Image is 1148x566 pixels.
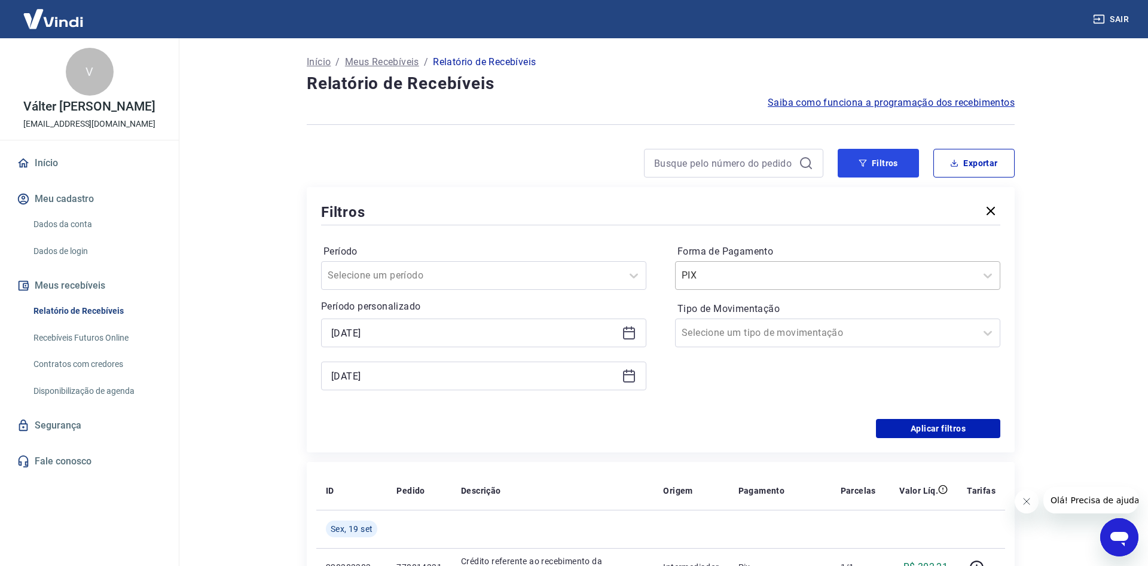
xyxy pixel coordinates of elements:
a: Dados da conta [29,212,164,237]
p: Descrição [461,485,501,497]
button: Exportar [933,149,1015,178]
a: Disponibilização de agenda [29,379,164,403]
p: / [335,55,340,69]
a: Relatório de Recebíveis [29,299,164,323]
a: Segurança [14,412,164,439]
p: [EMAIL_ADDRESS][DOMAIN_NAME] [23,118,155,130]
a: Meus Recebíveis [345,55,419,69]
input: Busque pelo número do pedido [654,154,794,172]
p: Pagamento [738,485,785,497]
p: Período personalizado [321,299,646,314]
a: Recebíveis Futuros Online [29,326,164,350]
button: Meus recebíveis [14,273,164,299]
p: Valor Líq. [899,485,938,497]
p: / [424,55,428,69]
img: Vindi [14,1,92,37]
label: Tipo de Movimentação [677,302,998,316]
h4: Relatório de Recebíveis [307,72,1015,96]
label: Forma de Pagamento [677,244,998,259]
a: Saiba como funciona a programação dos recebimentos [768,96,1015,110]
a: Início [14,150,164,176]
span: Sex, 19 set [331,523,373,535]
a: Fale conosco [14,448,164,475]
a: Contratos com credores [29,352,164,377]
a: Dados de login [29,239,164,264]
iframe: Fechar mensagem [1015,489,1039,513]
label: Período [323,244,644,259]
a: Início [307,55,331,69]
button: Sair [1091,8,1134,30]
button: Meu cadastro [14,186,164,212]
p: Tarifas [967,485,996,497]
h5: Filtros [321,203,365,222]
button: Filtros [838,149,919,178]
p: Relatório de Recebíveis [433,55,536,69]
p: Válter [PERSON_NAME] [23,100,155,113]
p: ID [326,485,334,497]
p: Origem [663,485,692,497]
button: Aplicar filtros [876,419,1000,438]
p: Pedido [396,485,425,497]
iframe: Mensagem da empresa [1043,487,1138,513]
input: Data final [331,367,617,385]
span: Olá! Precisa de ajuda? [7,8,100,18]
div: V [66,48,114,96]
iframe: Botão para abrir a janela de mensagens [1100,518,1138,556]
p: Parcelas [841,485,876,497]
input: Data inicial [331,324,617,342]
